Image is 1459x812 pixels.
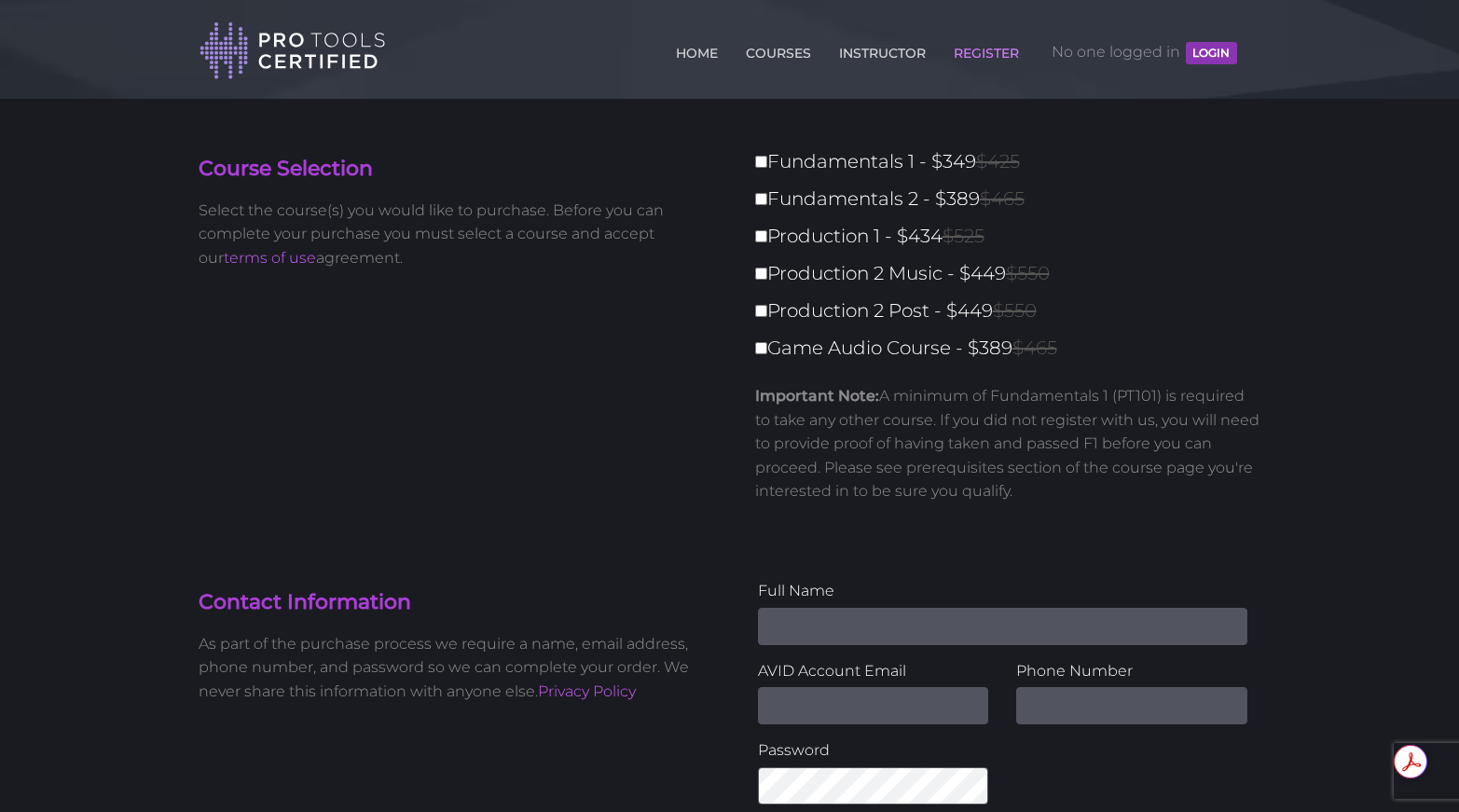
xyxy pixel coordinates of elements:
label: Password [758,738,989,763]
label: Production 2 Music - $449 [755,257,1273,290]
span: $550 [1006,262,1050,284]
a: COURSES [741,34,816,64]
input: Production 1 - $434$525 [755,230,767,242]
span: $525 [943,225,984,247]
span: $465 [980,187,1025,210]
span: $425 [976,150,1020,172]
a: INSTRUCTOR [834,34,930,64]
a: Privacy Policy [538,682,636,700]
p: A minimum of Fundamentals 1 (PT101) is required to take any other course. If you did not register... [755,384,1261,503]
p: As part of the purchase process we require a name, email address, phone number, and password so w... [199,632,716,704]
label: Production 2 Post - $449 [755,295,1273,327]
h4: Contact Information [199,588,716,617]
label: Game Audio Course - $389 [755,332,1273,365]
input: Fundamentals 2 - $389$465 [755,193,767,205]
strong: Important Note: [755,387,879,405]
label: Fundamentals 1 - $349 [755,145,1273,178]
span: $465 [1012,337,1057,359]
input: Production 2 Post - $449$550 [755,305,767,317]
input: Production 2 Music - $449$550 [755,268,767,280]
img: Pro Tools Certified Logo [200,21,386,81]
button: LOGIN [1186,42,1236,64]
a: REGISTER [949,34,1024,64]
input: Game Audio Course - $389$465 [755,342,767,354]
label: Full Name [758,579,1247,603]
span: $550 [993,299,1037,322]
input: Fundamentals 1 - $349$425 [755,156,767,168]
label: Phone Number [1016,659,1247,683]
label: Fundamentals 2 - $389 [755,183,1273,215]
label: Production 1 - $434 [755,220,1273,253]
span: No one logged in [1052,24,1236,80]
p: Select the course(s) you would like to purchase. Before you can complete your purchase you must s... [199,199,716,270]
h4: Course Selection [199,155,716,184]
a: HOME [671,34,723,64]
label: AVID Account Email [758,659,989,683]
a: terms of use [224,249,316,267]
